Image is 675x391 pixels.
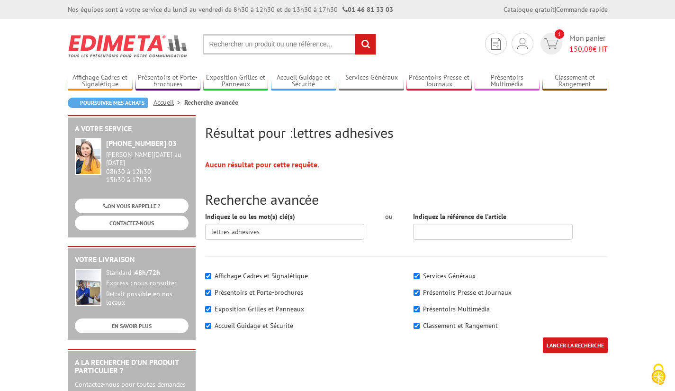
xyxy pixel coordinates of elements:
[569,44,608,55] span: € HT
[271,73,336,89] a: Accueil Guidage et Sécurité
[378,212,399,221] div: ou
[75,199,189,213] a: ON VOUS RAPPELLE ?
[68,5,393,14] div: Nos équipes sont à votre service du lundi au vendredi de 8h30 à 12h30 et de 13h30 à 17h30
[413,212,506,221] label: Indiquez la référence de l'article
[215,288,303,297] label: Présentoirs et Porte-brochures
[106,279,189,288] div: Express : nous consulter
[556,5,608,14] a: Commande rapide
[423,321,498,330] label: Classement et Rangement
[68,28,189,64] img: Edimeta
[106,151,189,167] div: [PERSON_NAME][DATE] au [DATE]
[542,73,608,89] a: Classement et Rangement
[544,38,558,49] img: devis rapide
[68,73,133,89] a: Affichage Cadres et Signalétique
[75,138,101,175] img: widget-service.jpg
[555,29,564,39] span: 1
[538,33,608,55] a: devis rapide 1 Mon panier 150,08€ HT
[642,359,675,391] button: Cookies (fenêtre modale)
[106,138,177,148] strong: [PHONE_NUMBER] 03
[406,73,472,89] a: Présentoirs Presse et Journaux
[647,363,670,386] img: Cookies (fenêtre modale)
[215,272,308,280] label: Affichage Cadres et Signalétique
[414,273,420,279] input: Services Généraux
[205,125,608,140] h2: Résultat pour :
[135,268,160,277] strong: 48h/72h
[106,151,189,183] div: 08h30 à 12h30 13h30 à 17h30
[205,273,211,279] input: Affichage Cadres et Signalétique
[423,272,476,280] label: Services Généraux
[75,125,189,133] h2: A votre service
[215,305,304,313] label: Exposition Grilles et Panneaux
[205,290,211,296] input: Présentoirs et Porte-brochures
[491,38,501,50] img: devis rapide
[75,216,189,230] a: CONTACTEZ-NOUS
[205,191,608,207] h2: Recherche avancée
[75,358,189,375] h2: A la recherche d'un produit particulier ?
[414,306,420,312] input: Présentoirs Multimédia
[355,34,376,55] input: rechercher
[75,269,101,306] img: widget-livraison.jpg
[339,73,404,89] a: Services Généraux
[205,323,211,329] input: Accueil Guidage et Sécurité
[504,5,555,14] a: Catalogue gratuit
[342,5,393,14] strong: 01 46 81 33 03
[203,73,269,89] a: Exposition Grilles et Panneaux
[75,318,189,333] a: EN SAVOIR PLUS
[106,269,189,277] div: Standard :
[504,5,608,14] div: |
[205,212,295,221] label: Indiquez le ou les mot(s) clé(s)
[106,290,189,307] div: Retrait possible en nos locaux
[423,305,490,313] label: Présentoirs Multimédia
[205,160,319,169] strong: Aucun résultat pour cette requête.
[414,290,420,296] input: Présentoirs Presse et Journaux
[205,306,211,312] input: Exposition Grilles et Panneaux
[423,288,512,297] label: Présentoirs Presse et Journaux
[543,337,608,353] input: LANCER LA RECHERCHE
[414,323,420,329] input: Classement et Rangement
[215,321,293,330] label: Accueil Guidage et Sécurité
[75,255,189,264] h2: Votre livraison
[569,44,593,54] span: 150,08
[517,38,528,49] img: devis rapide
[203,34,376,55] input: Rechercher un produit ou une référence...
[569,33,608,55] span: Mon panier
[68,98,148,108] a: Poursuivre mes achats
[135,73,201,89] a: Présentoirs et Porte-brochures
[153,98,184,107] a: Accueil
[293,123,393,142] span: lettres adhesives
[184,98,238,107] li: Recherche avancée
[475,73,540,89] a: Présentoirs Multimédia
